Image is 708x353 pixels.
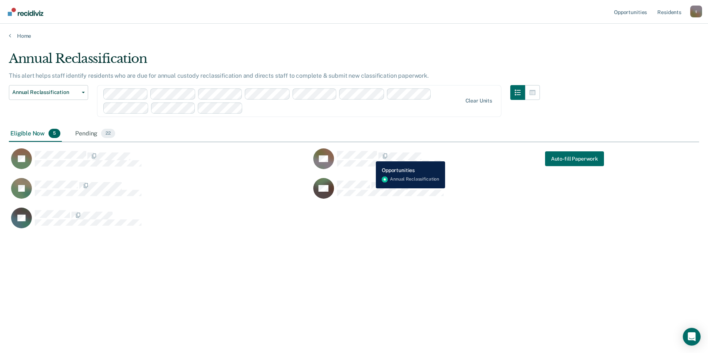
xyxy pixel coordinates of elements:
span: Annual Reclassification [12,89,79,95]
div: Annual Reclassification [9,51,540,72]
div: Pending22 [74,126,117,142]
div: CaseloadOpportunityCell-00640523 [9,178,311,207]
div: CaseloadOpportunityCell-00238361 [311,178,613,207]
div: CaseloadOpportunityCell-00106463 [9,207,311,237]
div: CaseloadOpportunityCell-00245545 [9,148,311,178]
div: Eligible Now5 [9,126,62,142]
a: Home [9,33,699,39]
div: Clear units [465,98,492,104]
a: Navigate to form link [545,151,604,166]
div: CaseloadOpportunityCell-00455900 [311,148,613,178]
button: Auto-fill Paperwork [545,151,604,166]
button: Annual Reclassification [9,85,88,100]
div: Open Intercom Messenger [683,328,701,346]
img: Recidiviz [8,8,43,16]
p: This alert helps staff identify residents who are due for annual custody reclassification and dir... [9,72,429,79]
div: t [690,6,702,17]
span: 5 [49,129,60,138]
span: 22 [101,129,115,138]
button: Profile dropdown button [690,6,702,17]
